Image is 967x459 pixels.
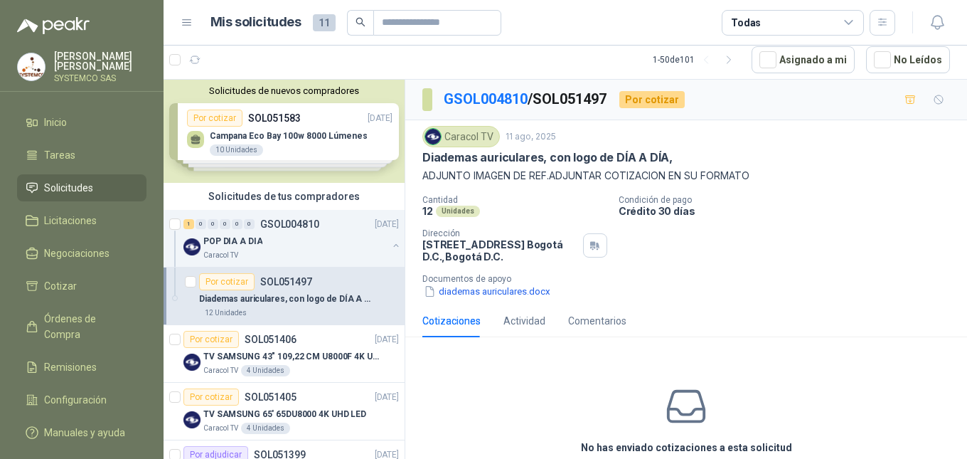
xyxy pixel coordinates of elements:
p: / SOL051497 [444,88,608,110]
a: Negociaciones [17,240,146,267]
p: Cantidad [422,195,607,205]
p: Crédito 30 días [619,205,961,217]
p: POP DIA A DIA [203,235,262,248]
p: TV SAMSUNG 43" 109,22 CM U8000F 4K UHD [203,350,380,364]
a: Licitaciones [17,207,146,234]
a: Por cotizarSOL051405[DATE] Company LogoTV SAMSUNG 65' 65DU8000 4K UHD LEDCaracol TV4 Unidades [164,383,405,440]
a: GSOL004810 [444,90,528,107]
p: [DATE] [375,391,399,404]
p: Caracol TV [203,365,238,376]
img: Company Logo [183,411,201,428]
span: 11 [313,14,336,31]
p: Caracol TV [203,250,238,261]
p: ADJUNTO IMAGEN DE REF.ADJUNTAR COTIZACION EN SU FORMATO [422,168,950,184]
div: Unidades [436,206,480,217]
div: 0 [208,219,218,229]
p: Documentos de apoyo [422,274,961,284]
span: Solicitudes [44,180,93,196]
div: Por cotizar [619,91,685,108]
p: SOL051405 [245,392,296,402]
a: Cotizar [17,273,146,300]
div: Solicitudes de nuevos compradoresPor cotizarSOL051583[DATE] Campana Eco Bay 100w 8000 Lúmenes10 U... [164,80,405,183]
p: SOL051406 [245,334,296,344]
div: 1 - 50 de 101 [653,48,740,71]
p: 11 ago, 2025 [506,130,556,144]
div: Por cotizar [199,273,255,290]
div: 0 [244,219,255,229]
div: 12 Unidades [199,307,252,319]
h3: No has enviado cotizaciones a esta solicitud [581,440,792,455]
img: Logo peakr [17,17,90,34]
div: Actividad [503,313,545,329]
div: Caracol TV [422,126,500,147]
p: TV SAMSUNG 65' 65DU8000 4K UHD LED [203,408,366,421]
img: Company Logo [425,129,441,144]
div: 4 Unidades [241,365,290,376]
div: Por cotizar [183,331,239,348]
p: [DATE] [375,333,399,347]
a: Manuales y ayuda [17,419,146,446]
a: Inicio [17,109,146,136]
button: Asignado a mi [752,46,855,73]
img: Company Logo [183,238,201,255]
a: 1 0 0 0 0 0 GSOL004810[DATE] Company LogoPOP DIA A DIACaracol TV [183,216,402,261]
p: [PERSON_NAME] [PERSON_NAME] [54,51,146,71]
h1: Mis solicitudes [210,12,301,33]
a: Por cotizarSOL051497Diademas auriculares, con logo de DÍA A DÍA,12 Unidades [164,268,405,325]
div: Cotizaciones [422,313,481,329]
span: Inicio [44,115,67,130]
span: Configuración [44,392,107,408]
a: Configuración [17,386,146,413]
div: Comentarios [568,313,626,329]
img: Company Logo [183,354,201,371]
div: Por cotizar [183,389,239,406]
button: diademas auriculares.docx [422,284,552,299]
span: Órdenes de Compra [44,311,133,342]
a: Órdenes de Compra [17,305,146,348]
div: 0 [232,219,242,229]
p: Diademas auriculares, con logo de DÍA A DÍA, [199,292,376,306]
p: SYSTEMCO SAS [54,74,146,83]
p: SOL051497 [260,277,312,287]
div: 0 [220,219,230,229]
span: Negociaciones [44,246,109,261]
p: [STREET_ADDRESS] Bogotá D.C. , Bogotá D.C. [422,238,577,263]
a: Solicitudes [17,174,146,201]
span: search [356,17,365,27]
a: Remisiones [17,354,146,381]
p: 12 [422,205,433,217]
img: Company Logo [18,53,45,80]
p: [DATE] [375,218,399,231]
a: Por cotizarSOL051406[DATE] Company LogoTV SAMSUNG 43" 109,22 CM U8000F 4K UHDCaracol TV4 Unidades [164,325,405,383]
a: Tareas [17,142,146,169]
p: Caracol TV [203,423,238,434]
button: No Leídos [866,46,950,73]
p: Condición de pago [619,195,961,205]
span: Licitaciones [44,213,97,228]
div: Solicitudes de tus compradores [164,183,405,210]
div: 1 [183,219,194,229]
div: 4 Unidades [241,423,290,434]
span: Cotizar [44,278,77,294]
span: Remisiones [44,359,97,375]
span: Manuales y ayuda [44,425,125,440]
button: Solicitudes de nuevos compradores [169,85,399,96]
p: Dirección [422,228,577,238]
div: Todas [731,15,761,31]
div: 0 [196,219,206,229]
p: GSOL004810 [260,219,319,229]
p: Diademas auriculares, con logo de DÍA A DÍA, [422,150,673,165]
span: Tareas [44,147,75,163]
